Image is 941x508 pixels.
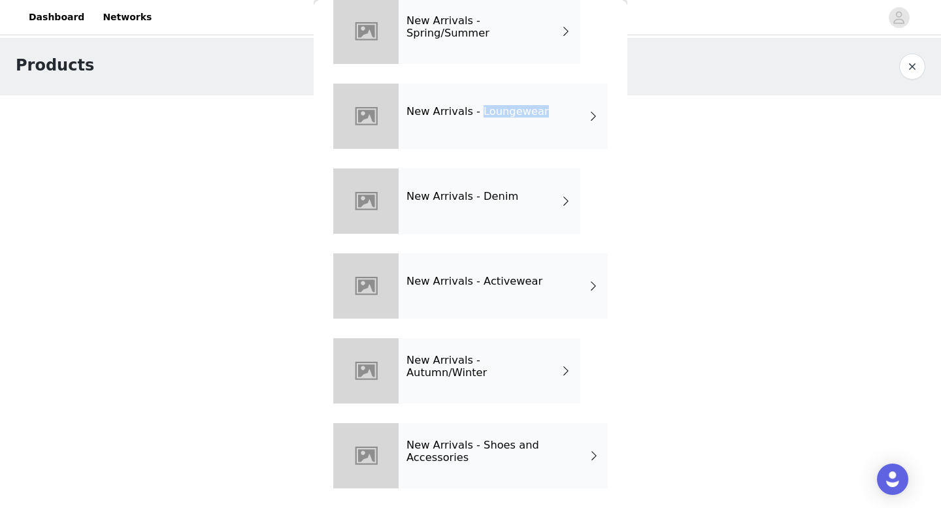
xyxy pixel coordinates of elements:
h4: New Arrivals - Spring/Summer [406,15,560,39]
a: Dashboard [21,3,92,32]
h4: New Arrivals - Autumn/Winter [406,355,560,379]
h4: New Arrivals - Denim [406,191,518,202]
div: Open Intercom Messenger [877,464,908,495]
a: Networks [95,3,159,32]
h1: Products [16,54,94,77]
h4: New Arrivals - Shoes and Accessories [406,439,588,464]
div: avatar [893,7,905,28]
h4: New Arrivals - Loungewear [406,106,549,118]
h4: New Arrivals - Activewear [406,276,542,287]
